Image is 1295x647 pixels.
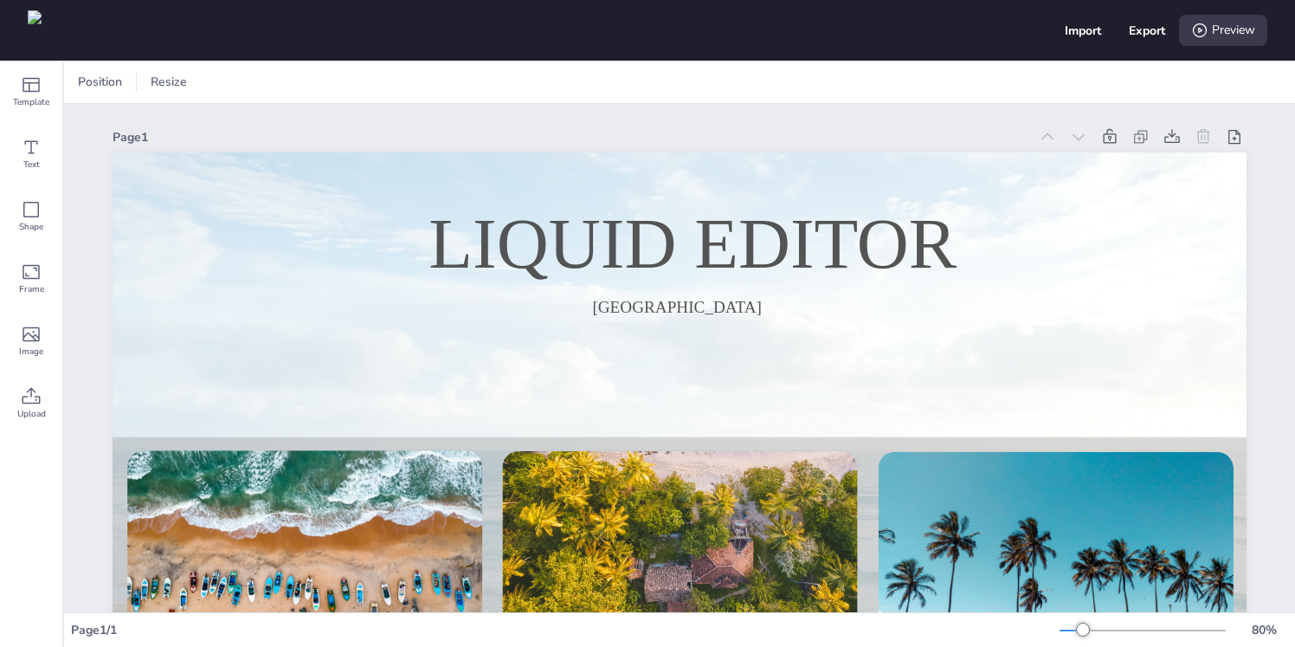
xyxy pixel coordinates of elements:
[19,220,43,234] span: Shape
[147,74,190,90] span: Resize
[1179,15,1267,46] div: Preview
[19,282,44,296] span: Frame
[17,407,46,421] span: Upload
[113,129,1028,146] div: Page 1
[13,95,49,109] span: Template
[381,298,974,317] p: [GEOGRAPHIC_DATA]
[23,158,40,171] span: Text
[396,202,989,284] p: LIQUID EDITOR
[19,345,43,359] span: Image
[1129,23,1165,39] div: Export
[71,622,1060,638] div: Page 1 / 1
[28,10,42,24] img: logo.png
[1065,23,1101,39] div: Import
[74,74,126,90] span: Position
[1243,622,1285,638] div: 80 %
